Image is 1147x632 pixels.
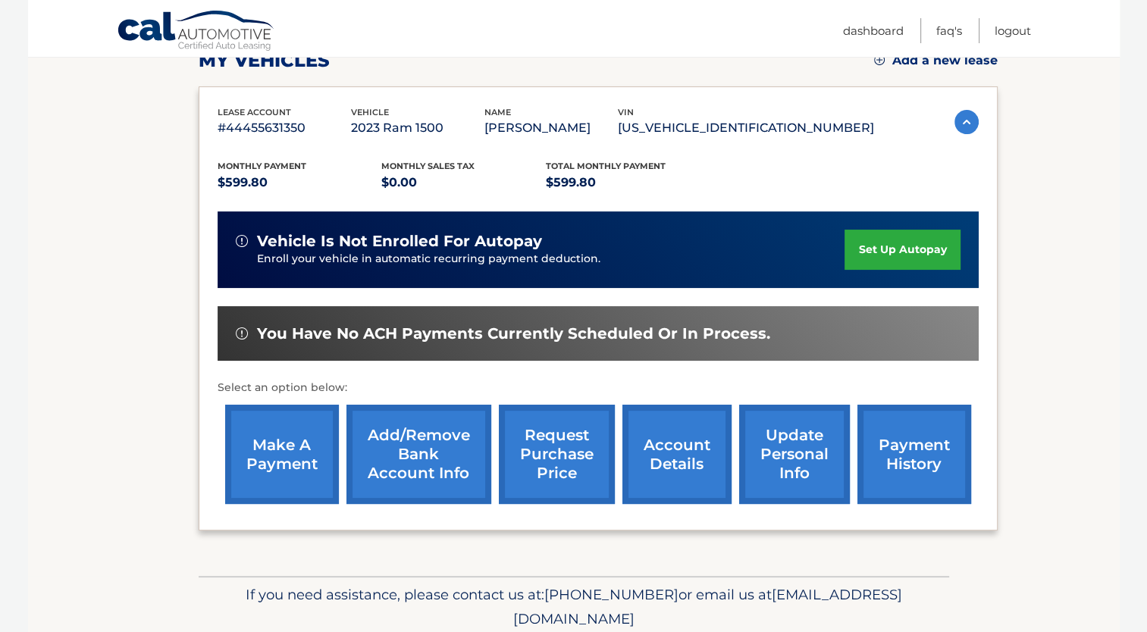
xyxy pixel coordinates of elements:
[117,10,276,54] a: Cal Automotive
[845,230,960,270] a: set up autopay
[622,405,732,504] a: account details
[513,586,902,627] span: [EMAIL_ADDRESS][DOMAIN_NAME]
[618,117,874,139] p: [US_VEHICLE_IDENTIFICATION_NUMBER]
[936,18,962,43] a: FAQ's
[199,49,330,72] h2: my vehicles
[544,586,678,603] span: [PHONE_NUMBER]
[257,251,845,268] p: Enroll your vehicle in automatic recurring payment deduction.
[546,172,710,193] p: $599.80
[739,405,850,504] a: update personal info
[218,107,291,117] span: lease account
[218,172,382,193] p: $599.80
[257,232,542,251] span: vehicle is not enrolled for autopay
[546,161,666,171] span: Total Monthly Payment
[874,55,885,65] img: add.svg
[484,107,511,117] span: name
[499,405,615,504] a: request purchase price
[954,110,979,134] img: accordion-active.svg
[618,107,634,117] span: vin
[484,117,618,139] p: [PERSON_NAME]
[218,161,306,171] span: Monthly Payment
[351,107,389,117] span: vehicle
[218,117,351,139] p: #44455631350
[857,405,971,504] a: payment history
[218,379,979,397] p: Select an option below:
[236,327,248,339] img: alert-white.svg
[257,324,770,343] span: You have no ACH payments currently scheduled or in process.
[208,583,939,631] p: If you need assistance, please contact us at: or email us at
[351,117,484,139] p: 2023 Ram 1500
[225,405,339,504] a: make a payment
[843,18,904,43] a: Dashboard
[381,172,546,193] p: $0.00
[346,405,491,504] a: Add/Remove bank account info
[874,53,998,68] a: Add a new lease
[381,161,475,171] span: Monthly sales Tax
[236,235,248,247] img: alert-white.svg
[995,18,1031,43] a: Logout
